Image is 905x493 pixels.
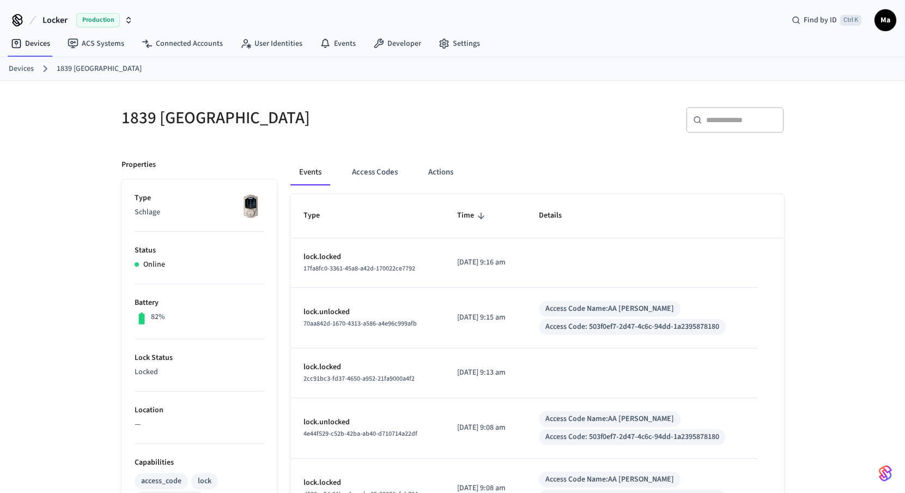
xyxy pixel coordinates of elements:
div: Find by IDCtrl K [783,10,870,30]
div: Access Code Name: AA [PERSON_NAME] [545,413,674,425]
span: Details [539,207,576,224]
button: Ma [874,9,896,31]
p: — [135,419,264,430]
a: Developer [365,34,430,53]
a: User Identities [232,34,311,53]
button: Access Codes [343,159,406,185]
p: Lock Status [135,352,264,364]
p: lock.locked [303,362,431,373]
div: Access Code Name: AA [PERSON_NAME] [545,303,674,315]
p: lock.unlocked [303,417,431,428]
span: 17fa8fc0-3361-45a8-a42d-170022ce7792 [303,264,415,273]
span: 2cc91bc3-fd37-4650-a952-21fa9000a4f2 [303,374,415,383]
a: Connected Accounts [133,34,232,53]
div: Access Code: 503f0ef7-2d47-4c6c-94dd-1a2395878180 [545,321,719,333]
a: Settings [430,34,489,53]
p: [DATE] 9:13 am [457,367,513,378]
button: Events [290,159,330,185]
span: 70aa842d-1670-4313-a586-a4e96c999afb [303,319,417,328]
button: Actions [420,159,462,185]
div: Access Code Name: AA [PERSON_NAME] [545,474,674,485]
div: Access Code: 503f0ef7-2d47-4c6c-94dd-1a2395878180 [545,431,719,443]
p: [DATE] 9:08 am [457,422,513,434]
p: Location [135,405,264,416]
span: Ma [876,10,895,30]
a: ACS Systems [59,34,133,53]
span: 4e44f529-c52b-42ba-ab40-d710714a22df [303,429,417,438]
p: Locked [135,366,264,378]
p: Properties [122,159,156,171]
span: Production [76,13,120,27]
a: Devices [9,63,34,75]
div: access_code [141,476,181,487]
p: Schlage [135,207,264,218]
p: Online [143,259,165,270]
a: Devices [2,34,59,53]
div: lock [198,476,211,487]
p: Capabilities [135,457,264,468]
p: Status [135,245,264,256]
span: Time [457,207,488,224]
span: Type [303,207,334,224]
p: 82% [151,311,165,323]
p: Type [135,193,264,204]
img: SeamLogoGradient.69752ec5.svg [879,465,892,482]
span: Ctrl K [840,15,861,26]
h5: 1839 [GEOGRAPHIC_DATA] [122,107,446,129]
p: [DATE] 9:16 am [457,257,513,268]
img: Schlage Sense Smart Deadbolt with Camelot Trim, Front [237,193,264,220]
p: lock.unlocked [303,306,431,318]
span: Find by ID [804,15,837,26]
div: ant example [290,159,784,185]
span: Locker [42,14,68,27]
p: Battery [135,297,264,309]
a: Events [311,34,365,53]
p: lock.locked [303,477,431,489]
p: lock.locked [303,251,431,263]
p: [DATE] 9:15 am [457,312,513,323]
a: 1839 [GEOGRAPHIC_DATA] [57,63,142,75]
